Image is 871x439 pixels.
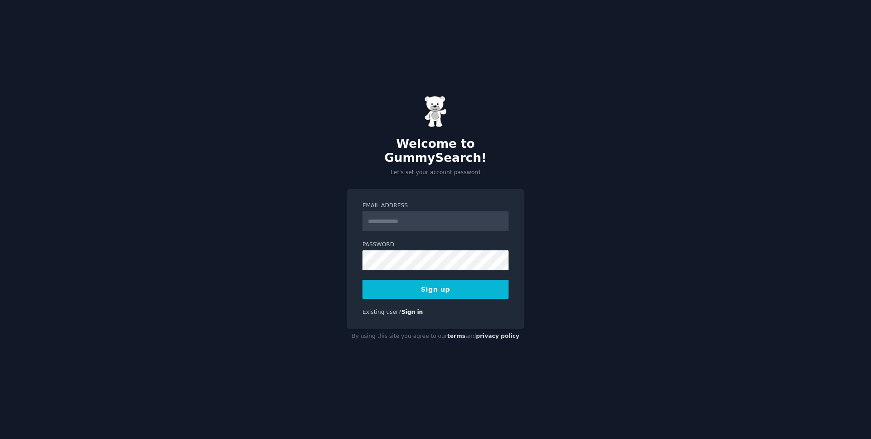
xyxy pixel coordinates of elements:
a: terms [447,333,465,339]
a: Sign in [401,309,423,315]
label: Password [362,241,509,249]
img: Gummy Bear [424,96,447,127]
h2: Welcome to GummySearch! [347,137,524,166]
label: Email Address [362,202,509,210]
button: Sign up [362,280,509,299]
div: By using this site you agree to our and [347,329,524,344]
p: Let's set your account password [347,169,524,177]
span: Existing user? [362,309,401,315]
a: privacy policy [476,333,519,339]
